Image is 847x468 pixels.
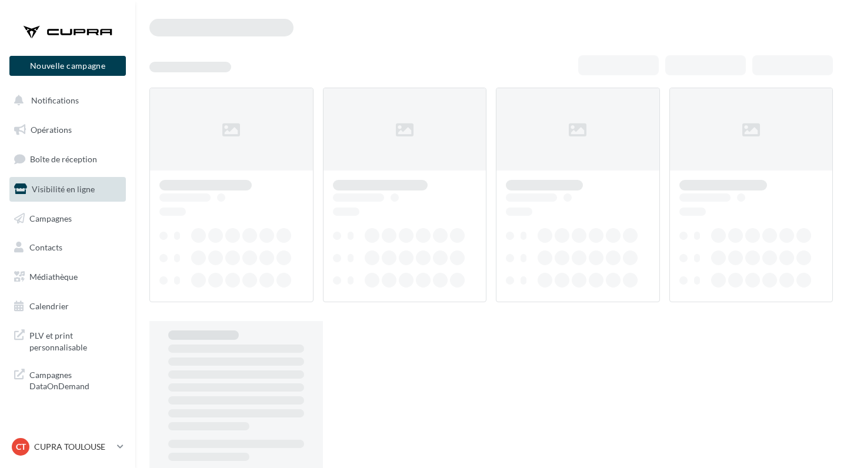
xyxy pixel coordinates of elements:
span: Campagnes DataOnDemand [29,367,121,392]
a: PLV et print personnalisable [7,323,128,357]
a: Calendrier [7,294,128,319]
a: Campagnes [7,206,128,231]
a: Médiathèque [7,265,128,289]
a: Boîte de réception [7,146,128,172]
span: Contacts [29,242,62,252]
span: Boîte de réception [30,154,97,164]
a: Contacts [7,235,128,260]
span: Campagnes [29,213,72,223]
button: Nouvelle campagne [9,56,126,76]
span: CT [16,441,26,453]
span: Notifications [31,95,79,105]
span: PLV et print personnalisable [29,327,121,353]
p: CUPRA TOULOUSE [34,441,112,453]
a: Campagnes DataOnDemand [7,362,128,397]
span: Calendrier [29,301,69,311]
a: Visibilité en ligne [7,177,128,202]
a: Opérations [7,118,128,142]
a: CT CUPRA TOULOUSE [9,436,126,458]
span: Visibilité en ligne [32,184,95,194]
button: Notifications [7,88,124,113]
span: Opérations [31,125,72,135]
span: Médiathèque [29,272,78,282]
